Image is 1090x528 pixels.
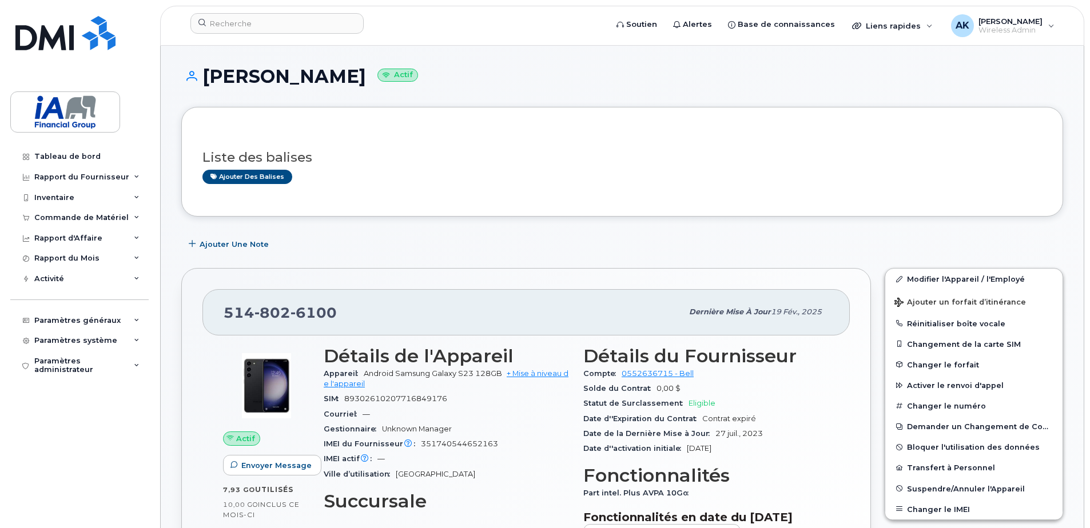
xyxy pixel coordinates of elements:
span: Android Samsung Galaxy S23 128GB [364,369,502,378]
span: Compte [583,369,622,378]
span: SIM [324,394,344,403]
span: [DATE] [687,444,711,453]
span: Changer le forfait [907,360,979,369]
button: Transfert à Personnel [885,457,1063,478]
span: Activer le renvoi d'appel [907,381,1004,390]
span: Actif [236,433,255,444]
span: 6100 [291,304,337,321]
span: 514 [224,304,337,321]
span: [GEOGRAPHIC_DATA] [396,470,475,478]
a: 0552636715 - Bell [622,369,694,378]
button: Suspendre/Annuler l'Appareil [885,478,1063,499]
span: Suspendre/Annuler l'Appareil [907,484,1025,493]
button: Changer le numéro [885,395,1063,416]
span: Dernière mise à jour [689,307,771,316]
span: Date d''Expiration du Contrat [583,414,702,423]
span: 351740544652163 [421,439,498,448]
img: image20231002-3703462-r49339.jpeg [232,351,301,420]
span: 802 [254,304,291,321]
h3: Détails du Fournisseur [583,346,829,366]
span: — [363,410,370,418]
button: Changer le IMEI [885,499,1063,519]
span: 0,00 $ [657,384,681,393]
span: Contrat expiré [702,414,756,423]
span: 10,00 Go [223,501,258,509]
span: Ajouter une Note [200,239,269,250]
span: IMEI actif [324,454,377,463]
h3: Détails de l'Appareil [324,346,570,366]
small: Actif [377,69,418,82]
span: utilisés [255,485,293,494]
a: Modifier l'Appareil / l'Employé [885,269,1063,289]
span: — [377,454,385,463]
span: 7,93 Go [223,486,255,494]
span: Ajouter un forfait d’itinérance [894,298,1026,309]
span: Date de la Dernière Mise à Jour [583,429,715,438]
a: Ajouter des balises [202,170,292,184]
span: Eligible [689,399,715,407]
button: Changer le forfait [885,354,1063,375]
span: Statut de Surclassement [583,399,689,407]
button: Envoyer Message [223,455,321,475]
button: Ajouter une Note [181,234,279,254]
button: Activer le renvoi d'appel [885,375,1063,395]
h3: Liste des balises [202,150,1042,165]
button: Changement de la carte SIM [885,334,1063,354]
button: Bloquer l'utilisation des données [885,437,1063,457]
span: Appareil [324,369,364,378]
span: Ville d’utilisation [324,470,396,478]
button: Demander un Changement de Compte [885,416,1063,437]
h3: Succursale [324,491,570,511]
span: 89302610207716849176 [344,394,447,403]
span: Date d''activation initiale [583,444,687,453]
span: inclus ce mois-ci [223,500,300,519]
span: IMEI du Fournisseur [324,439,421,448]
button: Réinitialiser boîte vocale [885,313,1063,334]
h3: Fonctionnalités en date du [DATE] [583,510,829,524]
span: Solde du Contrat [583,384,657,393]
h3: Fonctionnalités [583,465,829,486]
span: Unknown Manager [382,425,452,433]
span: Part intel. Plus AVPA 10Go [583,489,694,497]
span: 27 juil., 2023 [715,429,763,438]
button: Ajouter un forfait d’itinérance [885,290,1063,313]
span: Courriel [324,410,363,418]
span: Gestionnaire [324,425,382,433]
h1: [PERSON_NAME] [181,66,1063,86]
span: 19 fév., 2025 [771,307,822,316]
span: Envoyer Message [241,460,312,471]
